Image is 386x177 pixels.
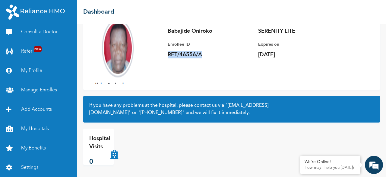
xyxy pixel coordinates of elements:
[305,159,356,165] div: We're Online!
[89,135,110,151] p: Hospital Visits
[3,125,115,146] textarea: Type your message and hit 'Enter'
[138,110,185,115] a: "[PHONE_NUMBER]"
[168,41,252,48] p: Enrollee ID
[99,3,113,18] div: Minimize live chat window
[11,30,24,45] img: d_794563401_company_1708531726252_794563401
[168,51,252,58] p: RET/46556/A
[89,102,374,116] h2: If you have any problems at the hospital, please contact us via or and we will fix it immediately.
[305,166,356,170] p: How may I help you today?
[83,8,114,17] h2: Dashboard
[258,41,343,48] p: Expires on
[6,5,65,20] img: RelianceHMO's Logo
[89,11,162,84] img: Enrollee
[168,28,252,35] p: Babajide Oniroko
[59,146,115,165] div: FAQs
[34,46,42,52] span: New
[31,34,101,42] div: Chat with us now
[35,56,83,117] span: We're online!
[89,157,110,167] p: 0
[258,51,343,58] p: [DATE]
[258,28,343,35] p: SERENITY LITE
[3,157,59,161] span: Conversation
